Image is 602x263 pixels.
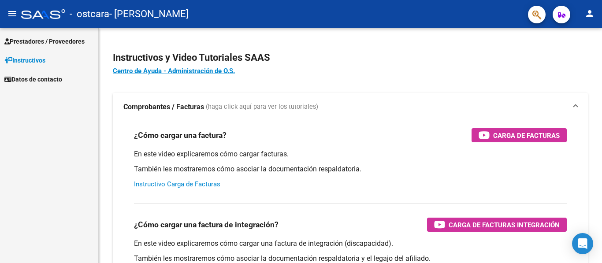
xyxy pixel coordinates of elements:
a: Centro de Ayuda - Administración de O.S. [113,67,235,75]
button: Carga de Facturas [472,128,567,142]
div: Open Intercom Messenger [572,233,593,254]
a: Instructivo Carga de Facturas [134,180,220,188]
mat-expansion-panel-header: Comprobantes / Facturas (haga click aquí para ver los tutoriales) [113,93,588,121]
span: Carga de Facturas [493,130,560,141]
mat-icon: menu [7,8,18,19]
span: Instructivos [4,56,45,65]
button: Carga de Facturas Integración [427,218,567,232]
p: También les mostraremos cómo asociar la documentación respaldatoria. [134,164,567,174]
strong: Comprobantes / Facturas [123,102,204,112]
p: En este video explicaremos cómo cargar facturas. [134,149,567,159]
span: Carga de Facturas Integración [449,219,560,230]
h2: Instructivos y Video Tutoriales SAAS [113,49,588,66]
span: - ostcara [70,4,109,24]
h3: ¿Cómo cargar una factura? [134,129,227,141]
p: En este video explicaremos cómo cargar una factura de integración (discapacidad). [134,239,567,248]
span: Datos de contacto [4,74,62,84]
h3: ¿Cómo cargar una factura de integración? [134,219,279,231]
span: - [PERSON_NAME] [109,4,189,24]
span: (haga click aquí para ver los tutoriales) [206,102,318,112]
mat-icon: person [584,8,595,19]
span: Prestadores / Proveedores [4,37,85,46]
